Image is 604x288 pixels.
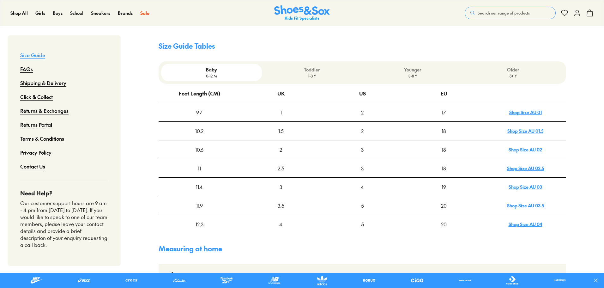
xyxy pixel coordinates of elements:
div: 18 [403,141,484,158]
div: 10.2 [159,122,240,140]
a: Shop Size AU 02 [509,146,542,153]
div: 5 [322,197,403,214]
div: 2 [322,103,403,121]
p: Younger [365,66,460,73]
div: 20 [403,197,484,214]
a: Girls [35,10,45,16]
p: 0-12 M [164,73,259,79]
div: 18 [403,159,484,177]
div: 3.5 [240,197,321,214]
a: FAQs [20,62,33,76]
a: Size Guide [20,48,45,62]
div: 1 [240,103,321,121]
div: 2.5 [240,159,321,177]
div: 9.7 [159,103,240,121]
div: Foot Length (CM) [179,84,220,102]
a: School [70,10,83,16]
div: 11.9 [159,197,240,214]
h4: Size Guide Tables [159,41,566,51]
a: Contact Us [20,159,45,173]
div: 17 [403,103,484,121]
span: Search our range of products [478,10,530,16]
div: 1.5 [240,122,321,140]
div: EU [441,84,447,102]
p: Our customer support hours are 9 am - 4 pm from [DATE] to [DATE]. If you would like to speak to o... [20,200,108,248]
h4: Need Help? [20,189,108,197]
a: Shop Size AU 03 [509,184,542,190]
div: 3 [240,178,321,196]
div: 4 [322,178,403,196]
p: 8+ Y [466,73,561,79]
div: 2 [322,122,403,140]
div: 4 [240,215,321,233]
p: 1-3 Y [264,73,360,79]
div: 18 [403,122,484,140]
a: Sale [140,10,149,16]
a: Terms & Conditions [20,132,64,145]
div: 3 [322,159,403,177]
div: 10.6 [159,141,240,158]
div: 5 [322,215,403,233]
h4: Measuring at home [159,243,566,254]
div: UK [277,84,285,102]
div: 11.4 [159,178,240,196]
div: 11 [159,159,240,177]
p: Older [466,66,561,73]
a: Boys [53,10,63,16]
a: Click & Collect [20,90,53,104]
a: Shop Size AU 03.5 [507,202,544,209]
div: 12.3 [159,215,240,233]
a: Brands [118,10,133,16]
a: Sneakers [91,10,110,16]
p: 3-8 Y [365,73,460,79]
a: Shipping & Delivery [20,76,66,90]
a: Shop Size AU 02.5 [507,165,544,171]
a: Shop Size AU 04 [509,221,542,227]
a: Privacy Policy [20,145,51,159]
div: 20 [403,215,484,233]
a: Shop Size AU 01 [509,109,542,115]
div: How to measure your child’s foot [176,272,252,279]
a: Shoes & Sox [274,5,330,21]
a: Shop Size AU 01.5 [507,128,543,134]
a: Returns & Exchanges [20,104,69,118]
div: 19 [403,178,484,196]
div: US [359,84,366,102]
button: Search our range of products [465,7,556,19]
p: Baby [164,66,259,73]
a: Shop All [10,10,28,16]
img: SNS_Logo_Responsive.svg [274,5,330,21]
div: 3 [322,141,403,158]
a: Returns Portal [20,118,52,132]
p: Toddler [264,66,360,73]
div: 2 [240,141,321,158]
